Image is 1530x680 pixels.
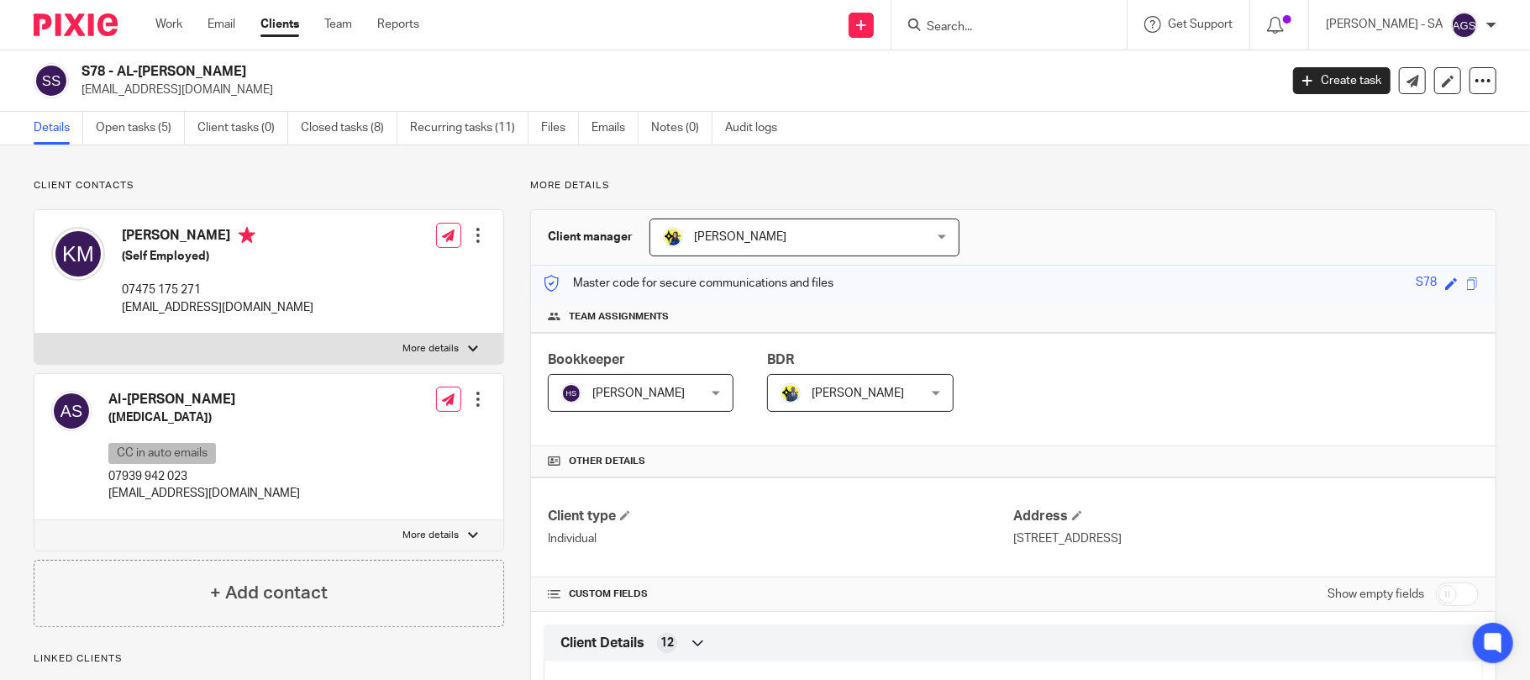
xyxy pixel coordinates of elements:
a: Create task [1293,67,1391,94]
p: More details [530,179,1496,192]
p: [PERSON_NAME] - SA [1326,16,1443,33]
a: Team [324,16,352,33]
span: [PERSON_NAME] [592,387,685,399]
a: Email [208,16,235,33]
a: Notes (0) [651,112,712,145]
a: Open tasks (5) [96,112,185,145]
p: More details [403,342,460,356]
h4: + Add contact [210,580,328,606]
h4: CUSTOM FIELDS [548,588,1013,601]
span: [PERSON_NAME] [812,387,904,399]
span: Get Support [1168,18,1233,30]
a: Details [34,112,83,145]
h4: Address [1013,508,1479,525]
span: Team assignments [569,310,669,324]
p: 07475 175 271 [122,282,313,298]
img: svg%3E [1451,12,1478,39]
div: S78 [1416,274,1437,293]
img: svg%3E [51,391,92,431]
p: Linked clients [34,652,504,666]
img: Dennis-Starbridge.jpg [781,383,801,403]
img: svg%3E [561,383,581,403]
span: Other details [569,455,645,468]
span: [PERSON_NAME] [694,231,786,243]
p: CC in auto emails [108,443,216,464]
p: [EMAIL_ADDRESS][DOMAIN_NAME] [81,82,1268,98]
input: Search [925,20,1076,35]
span: BDR [767,353,794,366]
h3: Client manager [548,229,633,245]
a: Work [155,16,182,33]
span: Bookkeeper [548,353,625,366]
p: 07939 942 023 [108,468,300,485]
p: Client contacts [34,179,504,192]
span: Client Details [560,635,644,652]
p: Individual [548,530,1013,547]
p: Master code for secure communications and files [544,275,833,292]
a: Files [541,112,579,145]
img: svg%3E [51,227,105,281]
span: 12 [660,635,674,651]
h2: S78 - AL-[PERSON_NAME] [81,63,1031,81]
i: Primary [239,227,255,244]
a: Clients [260,16,299,33]
h5: (Self Employed) [122,248,313,265]
img: Bobo-Starbridge%201.jpg [663,227,683,247]
a: Reports [377,16,419,33]
img: svg%3E [34,63,69,98]
a: Client tasks (0) [197,112,288,145]
label: Show empty fields [1328,586,1424,603]
img: Pixie [34,13,118,36]
a: Emails [591,112,639,145]
a: Closed tasks (8) [301,112,397,145]
h4: Client type [548,508,1013,525]
h4: Al-[PERSON_NAME] [108,391,300,409]
p: [EMAIL_ADDRESS][DOMAIN_NAME] [108,485,300,502]
a: Recurring tasks (11) [410,112,528,145]
a: Audit logs [725,112,790,145]
p: [STREET_ADDRESS] [1013,530,1479,547]
h5: ([MEDICAL_DATA]) [108,409,300,426]
p: More details [403,529,460,542]
p: [EMAIL_ADDRESS][DOMAIN_NAME] [122,299,313,316]
h4: [PERSON_NAME] [122,227,313,248]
